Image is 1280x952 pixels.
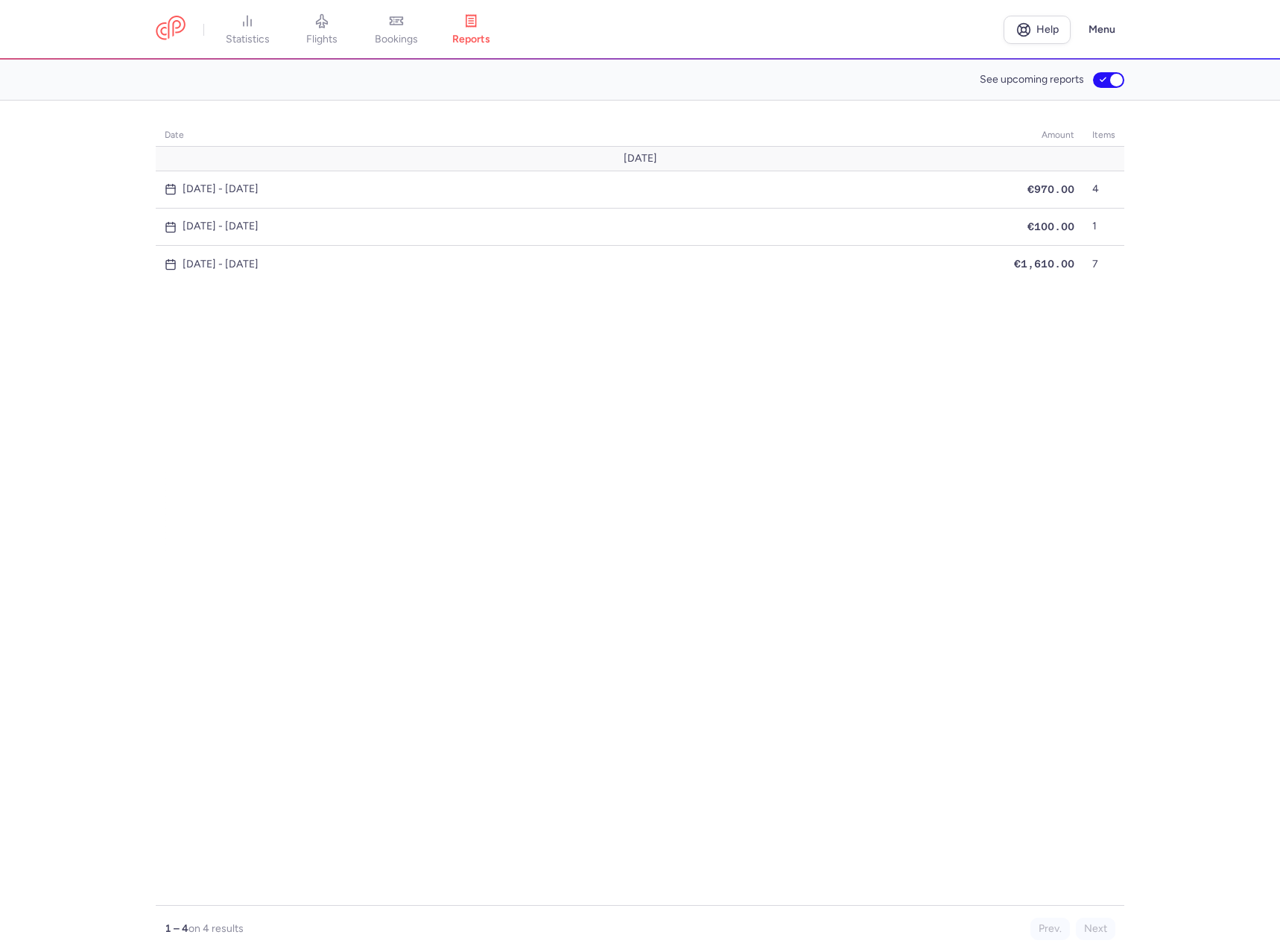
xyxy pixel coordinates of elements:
[1083,208,1124,245] td: 1
[306,33,338,46] span: flights
[1083,124,1124,147] th: items
[1005,124,1083,147] th: amount
[156,16,186,43] a: CitizenPlane red outlined logo
[188,922,244,935] span: on 4 results
[183,258,259,270] time: [DATE] - [DATE]
[1030,918,1070,940] button: Prev.
[1083,171,1124,208] td: 4
[375,33,418,46] span: bookings
[980,74,1084,86] span: See upcoming reports
[452,33,490,46] span: reports
[434,13,508,46] a: reports
[1076,918,1115,940] button: Next
[156,124,1005,147] th: date
[1083,246,1124,283] td: 7
[624,153,657,165] span: [DATE]
[1080,16,1124,44] button: Menu
[165,922,188,935] strong: 1 – 4
[226,33,270,46] span: statistics
[183,220,259,232] time: [DATE] - [DATE]
[1036,24,1059,35] span: Help
[359,13,434,46] a: bookings
[183,183,259,195] time: [DATE] - [DATE]
[285,13,359,46] a: flights
[1027,220,1074,232] span: €100.00
[1004,16,1071,44] a: Help
[1014,258,1074,270] span: €1,610.00
[1027,183,1074,195] span: €970.00
[210,13,285,46] a: statistics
